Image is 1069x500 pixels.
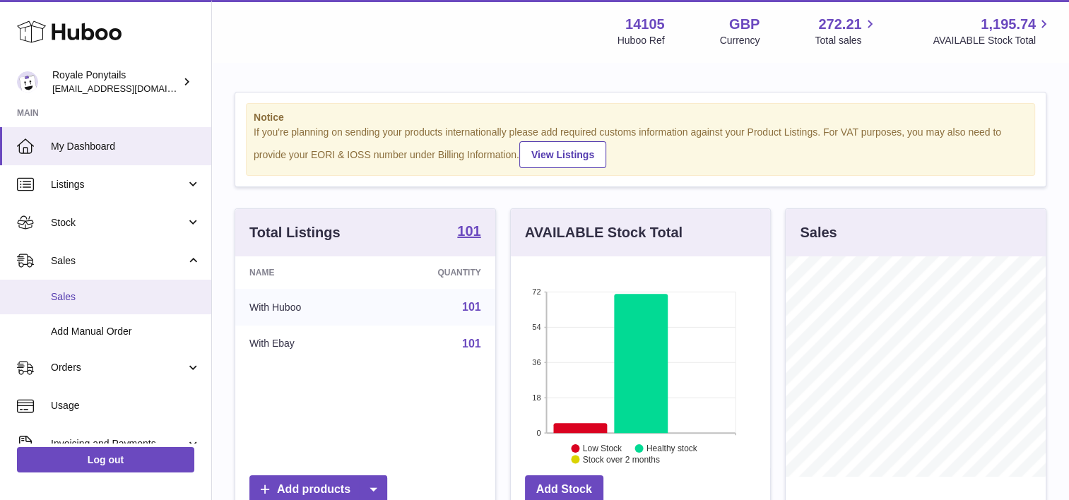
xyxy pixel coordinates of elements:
[51,216,186,230] span: Stock
[235,289,372,326] td: With Huboo
[525,223,683,242] h3: AVAILABLE Stock Total
[235,326,372,362] td: With Ebay
[254,111,1027,124] strong: Notice
[254,126,1027,168] div: If you're planning on sending your products internationally please add required customs informati...
[532,393,541,402] text: 18
[532,358,541,367] text: 36
[933,15,1052,47] a: 1,195.74 AVAILABLE Stock Total
[933,34,1052,47] span: AVAILABLE Stock Total
[51,437,186,451] span: Invoicing and Payments
[800,223,837,242] h3: Sales
[249,223,341,242] h3: Total Listings
[235,256,372,289] th: Name
[519,141,606,168] a: View Listings
[17,447,194,472] a: Log out
[583,444,622,453] text: Low Stock
[51,399,201,412] span: Usage
[457,224,480,241] a: 101
[818,15,861,34] span: 272.21
[51,140,201,153] span: My Dashboard
[583,455,660,465] text: Stock over 2 months
[52,69,179,95] div: Royale Ponytails
[536,429,541,437] text: 0
[51,290,201,304] span: Sales
[720,34,760,47] div: Currency
[51,325,201,338] span: Add Manual Order
[17,71,38,93] img: qphill92@gmail.com
[462,338,481,350] a: 101
[532,287,541,296] text: 72
[625,15,665,34] strong: 14105
[618,34,665,47] div: Huboo Ref
[729,15,760,34] strong: GBP
[646,444,698,453] text: Healthy stock
[462,301,481,313] a: 101
[981,15,1036,34] span: 1,195.74
[532,323,541,331] text: 54
[372,256,495,289] th: Quantity
[815,34,878,47] span: Total sales
[51,178,186,191] span: Listings
[51,361,186,374] span: Orders
[52,83,208,94] span: [EMAIL_ADDRESS][DOMAIN_NAME]
[457,224,480,238] strong: 101
[51,254,186,268] span: Sales
[815,15,878,47] a: 272.21 Total sales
